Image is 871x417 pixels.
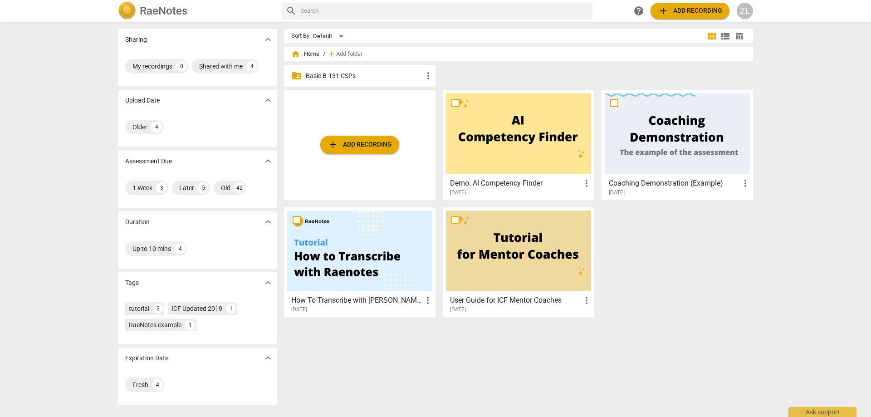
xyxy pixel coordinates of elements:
span: more_vert [581,295,592,306]
div: 1 [185,320,195,330]
span: search [286,5,297,16]
button: Upload [651,3,729,19]
div: Shared with me [199,62,243,71]
a: LogoRaeNotes [118,2,275,20]
a: User Guide for ICF Mentor Coaches[DATE] [446,211,591,313]
span: Add recording [328,139,392,150]
span: [DATE] [450,189,466,196]
div: 1 Week [132,183,152,192]
div: 3 [156,182,167,193]
button: Show more [261,215,275,229]
div: Fresh [132,380,148,389]
span: Add folder [336,51,362,58]
button: Show more [261,93,275,107]
div: tutorial [129,304,149,313]
span: add [328,139,338,150]
button: List view [719,29,732,43]
span: home [291,49,300,59]
span: / [323,51,325,58]
p: Expiration Date [125,353,168,363]
span: expand_more [263,216,274,227]
div: 0 [176,61,187,72]
p: Tags [125,278,139,288]
span: Add recording [658,5,722,16]
button: Upload [320,136,399,154]
span: [DATE] [609,189,625,196]
div: 4 [175,243,186,254]
span: [DATE] [450,306,466,314]
a: Demo: AI Competency Finder[DATE] [446,93,591,196]
span: expand_more [263,34,274,45]
button: Show more [261,351,275,365]
span: Home [291,49,319,59]
span: more_vert [581,178,592,189]
button: Tile view [705,29,719,43]
div: My recordings [132,62,172,71]
span: expand_more [263,353,274,363]
span: help [633,5,644,16]
p: Assessment Due [125,157,172,166]
p: Upload Date [125,96,160,105]
p: Duration [125,217,150,227]
div: RaeNotes example [129,320,181,329]
button: Show more [261,33,275,46]
button: Table view [732,29,746,43]
span: table_chart [735,32,744,40]
span: view_module [706,31,717,42]
h2: RaeNotes [140,5,187,17]
div: 1 [226,304,236,314]
p: Sharing [125,35,147,44]
div: Later [179,183,194,192]
div: 42 [234,182,245,193]
div: Old [221,183,230,192]
h3: Coaching Demonstration (Example) [609,178,740,189]
div: 4 [151,122,162,132]
button: ZL [737,3,753,19]
span: folder_shared [291,70,302,81]
div: ICF Updated 2019 [171,304,222,313]
h3: Demo: AI Competency Finder [450,178,581,189]
span: expand_more [263,95,274,106]
div: Older [132,123,147,132]
div: Ask support [788,407,856,417]
span: view_list [720,31,731,42]
span: [DATE] [291,306,307,314]
p: Basic B-131 CSPs [306,71,423,81]
div: 2 [153,304,163,314]
span: expand_more [263,156,274,167]
input: Search [300,4,589,18]
span: more_vert [423,70,434,81]
div: 4 [246,61,257,72]
span: more_vert [422,295,433,306]
button: Show more [261,154,275,168]
img: Logo [118,2,136,20]
div: Default [313,29,347,44]
span: expand_more [263,277,274,288]
span: more_vert [740,178,751,189]
div: 4 [152,379,163,390]
h3: How To Transcribe with RaeNotes [291,295,422,306]
a: Coaching Demonstration (Example)[DATE] [605,93,750,196]
div: Up to 10 mins [132,244,171,253]
button: Show more [261,276,275,289]
div: 5 [198,182,209,193]
div: Sort By [291,33,309,39]
a: Help [631,3,647,19]
span: add [327,49,336,59]
span: add [658,5,669,16]
h3: User Guide for ICF Mentor Coaches [450,295,581,306]
a: How To Transcribe with [PERSON_NAME][DATE] [287,211,432,313]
